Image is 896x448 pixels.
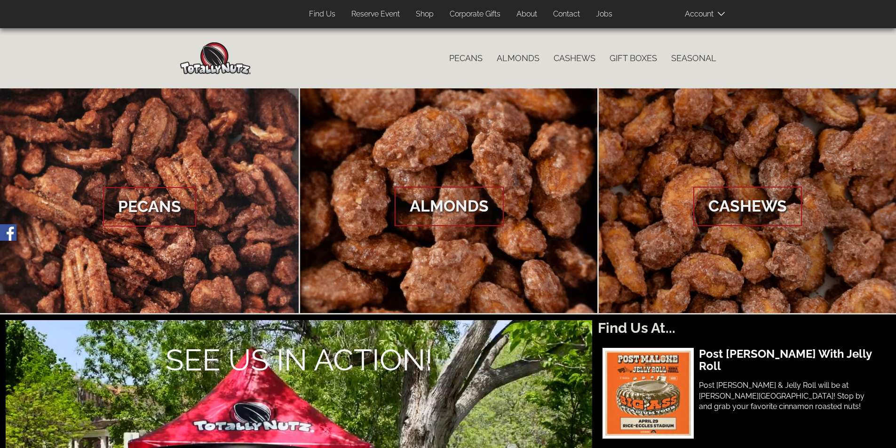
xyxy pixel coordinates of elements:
p: Post [PERSON_NAME] & Jelly Roll will be at [PERSON_NAME][GEOGRAPHIC_DATA]! Stop by and grab your ... [699,380,876,413]
a: Almonds [300,88,598,313]
a: Shop [409,5,441,24]
img: Home [180,42,251,74]
a: Contact [546,5,587,24]
span: Pecans [103,187,196,227]
a: Post Malone & Jelly RollPost [PERSON_NAME] With Jelly RollPost [PERSON_NAME] & Jelly Roll will be... [603,348,878,443]
a: Seasonal [664,48,723,68]
a: Corporate Gifts [443,5,507,24]
a: Almonds [490,48,547,68]
h2: Find Us At... [598,320,890,336]
a: About [509,5,544,24]
h3: Post [PERSON_NAME] With Jelly Roll [699,348,876,373]
a: Cashews [547,48,603,68]
a: Gift Boxes [603,48,664,68]
span: Almonds [395,187,504,226]
a: Pecans [442,48,490,68]
a: Reserve Event [344,5,407,24]
img: Post Malone & Jelly Roll [603,348,693,439]
span: Cashews [693,187,802,226]
a: Jobs [589,5,619,24]
a: Find Us [302,5,342,24]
